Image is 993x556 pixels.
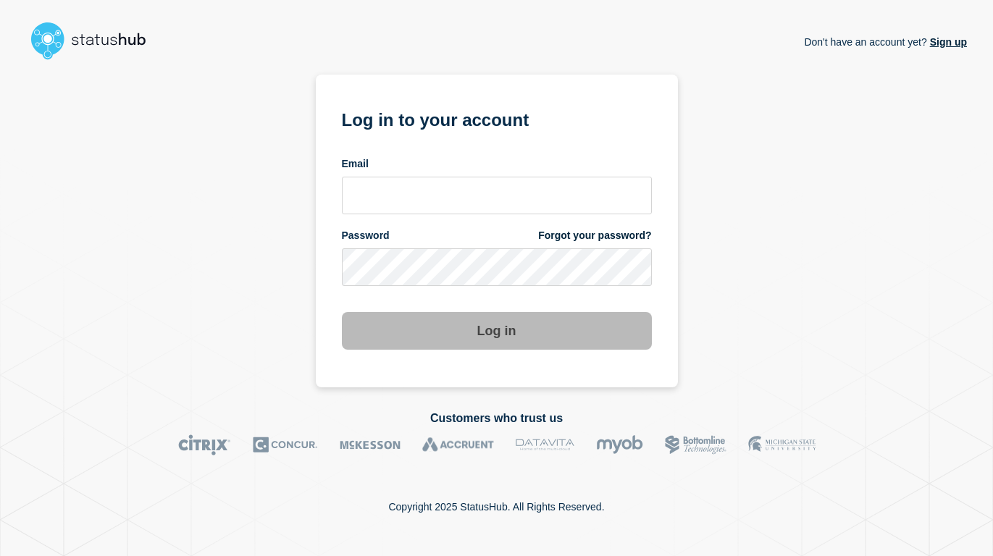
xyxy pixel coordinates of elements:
img: Concur logo [253,434,318,455]
img: DataVita logo [516,434,574,455]
input: email input [342,177,652,214]
a: Forgot your password? [538,229,651,243]
img: McKesson logo [340,434,401,455]
h1: Log in to your account [342,105,652,132]
p: Don't have an account yet? [804,25,967,59]
img: myob logo [596,434,643,455]
button: Log in [342,312,652,350]
a: Sign up [927,36,967,48]
h2: Customers who trust us [26,412,967,425]
img: Citrix logo [178,434,231,455]
img: StatusHub logo [26,17,164,64]
input: password input [342,248,652,286]
img: MSU logo [748,434,816,455]
img: Bottomline logo [665,434,726,455]
span: Password [342,229,390,243]
p: Copyright 2025 StatusHub. All Rights Reserved. [388,501,604,513]
img: Accruent logo [422,434,494,455]
span: Email [342,157,369,171]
